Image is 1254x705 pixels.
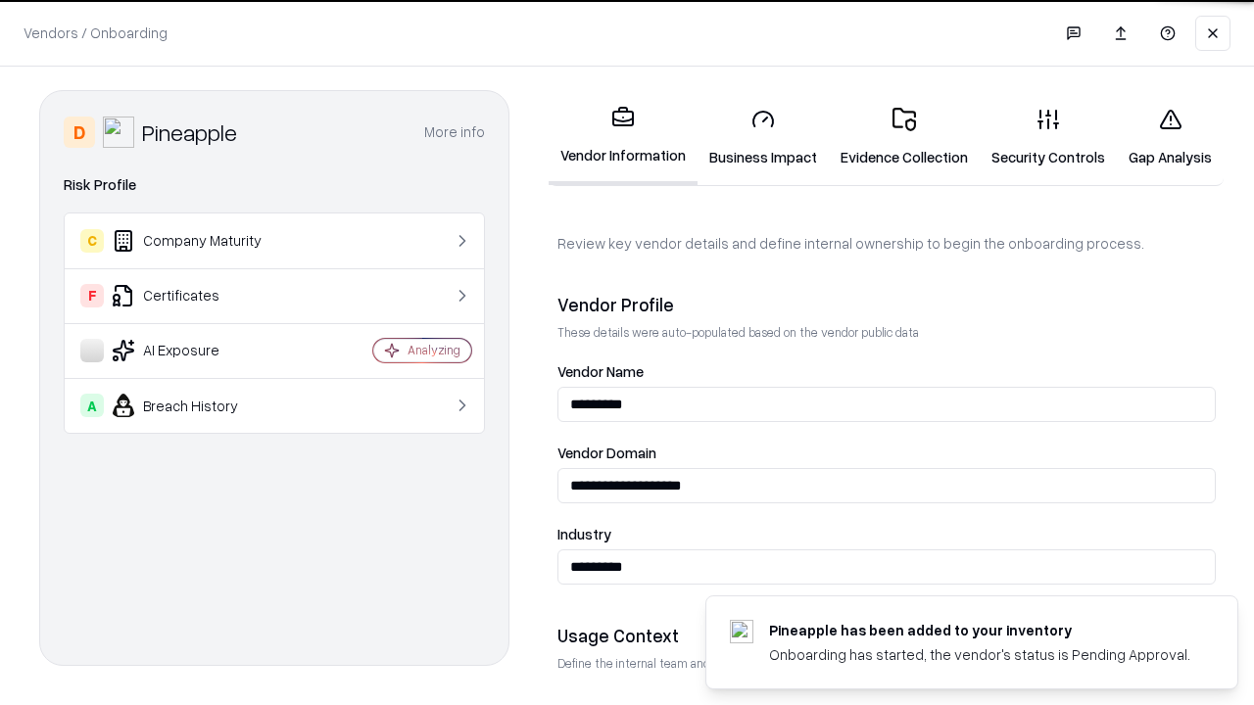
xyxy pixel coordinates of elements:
[424,115,485,150] button: More info
[549,90,698,185] a: Vendor Information
[80,394,314,417] div: Breach History
[557,527,1216,541] label: Industry
[557,293,1216,316] div: Vendor Profile
[698,92,829,183] a: Business Impact
[408,342,460,358] div: Analyzing
[557,624,1216,647] div: Usage Context
[142,117,237,148] div: Pineapple
[557,655,1216,672] p: Define the internal team and reason for using this vendor. This helps assess business relevance a...
[80,284,104,307] div: F
[557,324,1216,341] p: These details were auto-populated based on the vendor public data
[829,92,980,183] a: Evidence Collection
[980,92,1117,183] a: Security Controls
[64,117,95,148] div: D
[80,339,314,362] div: AI Exposure
[769,644,1190,665] div: Onboarding has started, the vendor's status is Pending Approval.
[103,117,134,148] img: Pineapple
[24,23,168,43] p: Vendors / Onboarding
[80,284,314,307] div: Certificates
[1117,92,1224,183] a: Gap Analysis
[557,233,1216,254] p: Review key vendor details and define internal ownership to begin the onboarding process.
[80,229,314,253] div: Company Maturity
[80,394,104,417] div: A
[557,446,1216,460] label: Vendor Domain
[80,229,104,253] div: C
[730,620,753,643] img: pineappleenergy.com
[769,620,1190,640] div: Pineapple has been added to your inventory
[64,173,485,197] div: Risk Profile
[557,364,1216,379] label: Vendor Name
